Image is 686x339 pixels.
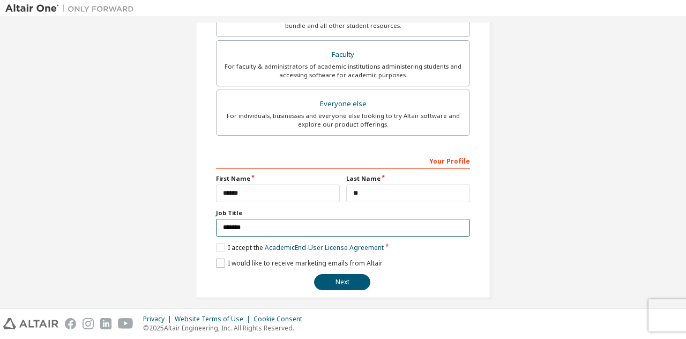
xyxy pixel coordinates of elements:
[216,209,470,217] label: Job Title
[118,318,133,329] img: youtube.svg
[83,318,94,329] img: instagram.svg
[65,318,76,329] img: facebook.svg
[216,152,470,169] div: Your Profile
[143,315,175,323] div: Privacy
[3,318,58,329] img: altair_logo.svg
[223,112,463,129] div: For individuals, businesses and everyone else looking to try Altair software and explore our prod...
[346,174,470,183] label: Last Name
[253,315,309,323] div: Cookie Consent
[223,62,463,79] div: For faculty & administrators of academic institutions administering students and accessing softwa...
[223,97,463,112] div: Everyone else
[223,47,463,62] div: Faculty
[216,259,383,268] label: I would like to receive marketing emails from Altair
[314,274,370,290] button: Next
[216,243,384,252] label: I accept the
[265,243,384,252] a: Academic End-User License Agreement
[175,315,253,323] div: Website Terms of Use
[100,318,111,329] img: linkedin.svg
[216,174,340,183] label: First Name
[5,3,139,14] img: Altair One
[143,323,309,333] p: © 2025 Altair Engineering, Inc. All Rights Reserved.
